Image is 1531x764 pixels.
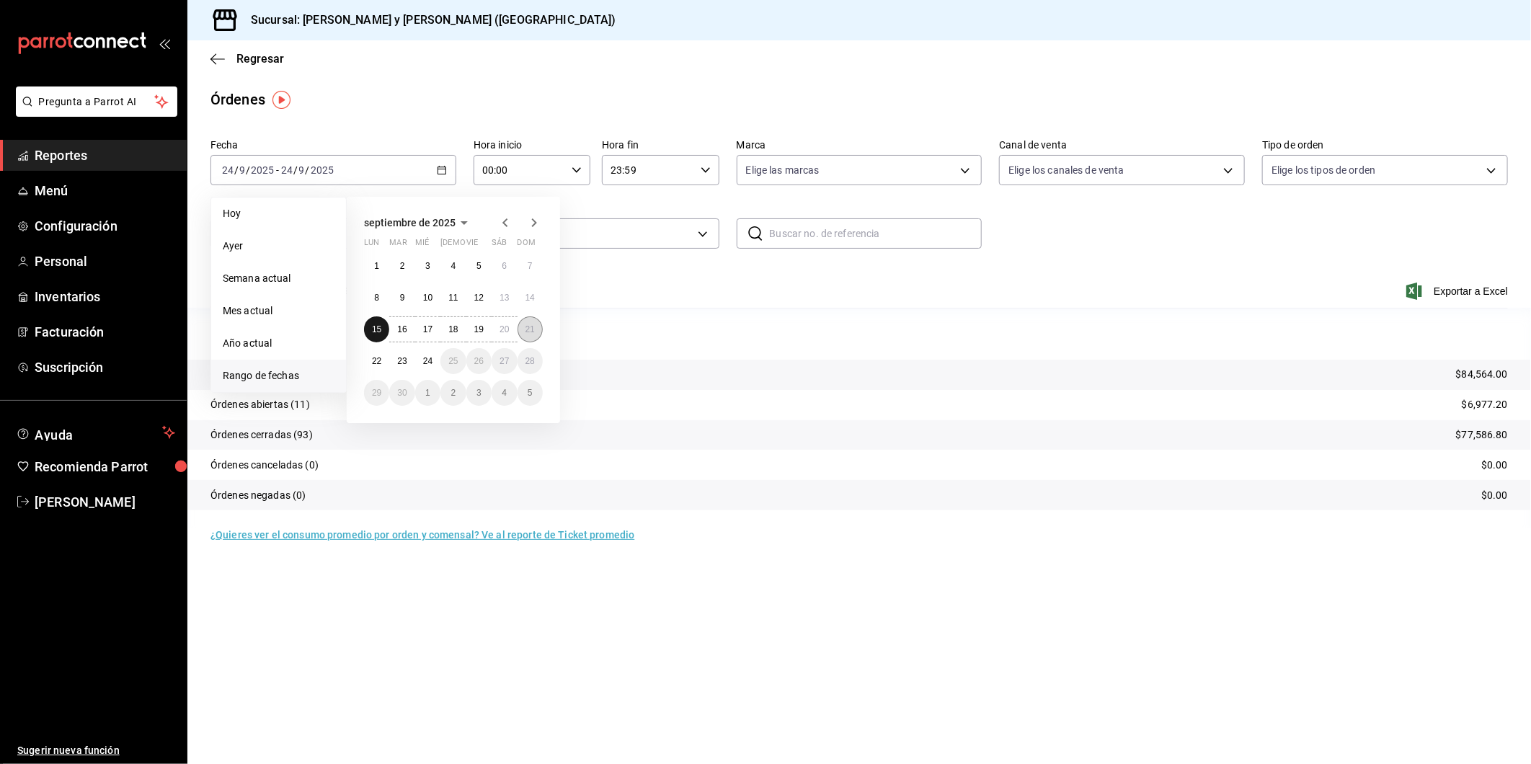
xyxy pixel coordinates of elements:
[210,52,284,66] button: Regresar
[223,368,334,383] span: Rango de fechas
[372,388,381,398] abbr: 29 de septiembre de 2025
[272,91,290,109] img: Tooltip marker
[415,316,440,342] button: 17 de septiembre de 2025
[364,253,389,279] button: 1 de septiembre de 2025
[372,324,381,334] abbr: 15 de septiembre de 2025
[440,380,466,406] button: 2 de octubre de 2025
[1008,163,1124,177] span: Elige los canales de venta
[448,293,458,303] abbr: 11 de septiembre de 2025
[525,293,535,303] abbr: 14 de septiembre de 2025
[466,380,492,406] button: 3 de octubre de 2025
[492,316,517,342] button: 20 de septiembre de 2025
[293,164,298,176] span: /
[518,348,543,374] button: 28 de septiembre de 2025
[35,146,175,165] span: Reportes
[159,37,170,49] button: open_drawer_menu
[440,238,525,253] abbr: jueves
[466,238,478,253] abbr: viernes
[364,285,389,311] button: 8 de septiembre de 2025
[35,322,175,342] span: Facturación
[364,380,389,406] button: 29 de septiembre de 2025
[425,261,430,271] abbr: 3 de septiembre de 2025
[389,253,414,279] button: 2 de septiembre de 2025
[492,348,517,374] button: 27 de septiembre de 2025
[400,293,405,303] abbr: 9 de septiembre de 2025
[246,164,250,176] span: /
[35,181,175,200] span: Menú
[502,388,507,398] abbr: 4 de octubre de 2025
[492,238,507,253] abbr: sábado
[415,253,440,279] button: 3 de septiembre de 2025
[389,316,414,342] button: 16 de septiembre de 2025
[1272,163,1375,177] span: Elige los tipos de orden
[466,316,492,342] button: 19 de septiembre de 2025
[451,388,456,398] abbr: 2 de octubre de 2025
[518,380,543,406] button: 5 de octubre de 2025
[440,253,466,279] button: 4 de septiembre de 2025
[415,238,429,253] abbr: miércoles
[415,348,440,374] button: 24 de septiembre de 2025
[397,356,407,366] abbr: 23 de septiembre de 2025
[466,285,492,311] button: 12 de septiembre de 2025
[397,324,407,334] abbr: 16 de septiembre de 2025
[440,348,466,374] button: 25 de septiembre de 2025
[502,261,507,271] abbr: 6 de septiembre de 2025
[397,388,407,398] abbr: 30 de septiembre de 2025
[364,348,389,374] button: 22 de septiembre de 2025
[1481,488,1508,503] p: $0.00
[306,164,310,176] span: /
[415,285,440,311] button: 10 de septiembre de 2025
[466,348,492,374] button: 26 de septiembre de 2025
[474,141,590,151] label: Hora inicio
[500,293,509,303] abbr: 13 de septiembre de 2025
[372,356,381,366] abbr: 22 de septiembre de 2025
[737,141,982,151] label: Marca
[492,285,517,311] button: 13 de septiembre de 2025
[234,164,239,176] span: /
[518,253,543,279] button: 7 de septiembre de 2025
[389,285,414,311] button: 9 de septiembre de 2025
[223,336,334,351] span: Año actual
[440,316,466,342] button: 18 de septiembre de 2025
[474,324,484,334] abbr: 19 de septiembre de 2025
[1409,283,1508,300] button: Exportar a Excel
[276,164,279,176] span: -
[35,492,175,512] span: [PERSON_NAME]
[500,356,509,366] abbr: 27 de septiembre de 2025
[474,356,484,366] abbr: 26 de septiembre de 2025
[770,219,982,248] input: Buscar no. de referencia
[35,457,175,476] span: Recomienda Parrot
[310,164,334,176] input: ----
[35,424,156,441] span: Ayuda
[425,388,430,398] abbr: 1 de octubre de 2025
[448,356,458,366] abbr: 25 de septiembre de 2025
[210,141,456,151] label: Fecha
[602,141,719,151] label: Hora fin
[389,238,407,253] abbr: martes
[1481,458,1508,473] p: $0.00
[210,397,310,412] p: Órdenes abiertas (11)
[415,380,440,406] button: 1 de octubre de 2025
[223,239,334,254] span: Ayer
[223,206,334,221] span: Hoy
[528,261,533,271] abbr: 7 de septiembre de 2025
[448,324,458,334] abbr: 18 de septiembre de 2025
[221,164,234,176] input: --
[999,141,1245,151] label: Canal de venta
[10,105,177,120] a: Pregunta a Parrot AI
[1262,141,1508,151] label: Tipo de orden
[364,214,473,231] button: septiembre de 2025
[1456,427,1508,443] p: $77,586.80
[466,253,492,279] button: 5 de septiembre de 2025
[35,216,175,236] span: Configuración
[474,293,484,303] abbr: 12 de septiembre de 2025
[500,324,509,334] abbr: 20 de septiembre de 2025
[423,356,432,366] abbr: 24 de septiembre de 2025
[250,164,275,176] input: ----
[528,388,533,398] abbr: 5 de octubre de 2025
[374,261,379,271] abbr: 1 de septiembre de 2025
[210,427,313,443] p: Órdenes cerradas (93)
[525,324,535,334] abbr: 21 de septiembre de 2025
[210,89,265,110] div: Órdenes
